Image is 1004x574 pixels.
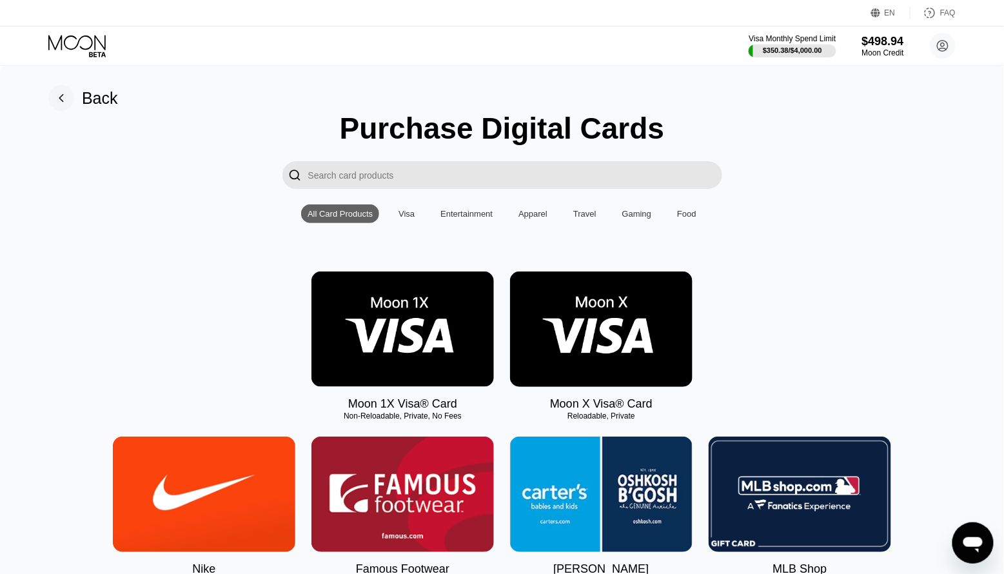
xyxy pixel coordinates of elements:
[862,48,904,57] div: Moon Credit
[311,411,494,421] div: Non-Reloadable, Private, No Fees
[289,168,302,183] div: 
[282,161,308,189] div: 
[910,6,956,19] div: FAQ
[301,204,379,223] div: All Card Products
[392,204,421,223] div: Visa
[510,411,693,421] div: Reloadable, Private
[434,204,499,223] div: Entertainment
[82,89,118,108] div: Back
[885,8,896,17] div: EN
[871,6,910,19] div: EN
[440,209,493,219] div: Entertainment
[862,35,904,57] div: $498.94Moon Credit
[671,204,703,223] div: Food
[749,34,836,43] div: Visa Monthly Spend Limit
[567,204,603,223] div: Travel
[308,209,373,219] div: All Card Products
[622,209,652,219] div: Gaming
[616,204,658,223] div: Gaming
[340,111,665,146] div: Purchase Digital Cards
[518,209,547,219] div: Apparel
[399,209,415,219] div: Visa
[573,209,596,219] div: Travel
[763,46,822,54] div: $350.38 / $4,000.00
[940,8,956,17] div: FAQ
[749,34,836,57] div: Visa Monthly Spend Limit$350.38/$4,000.00
[862,35,904,48] div: $498.94
[952,522,994,564] iframe: Кнопка запуска окна обмена сообщениями
[348,397,457,411] div: Moon 1X Visa® Card
[550,397,653,411] div: Moon X Visa® Card
[308,161,722,189] input: Search card products
[677,209,696,219] div: Food
[48,85,118,111] div: Back
[512,204,554,223] div: Apparel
